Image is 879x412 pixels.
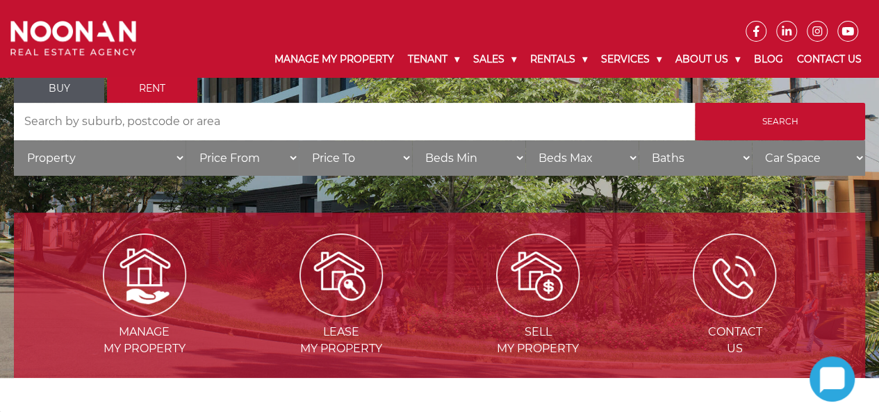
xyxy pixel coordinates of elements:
[103,233,186,317] img: Manage my Property
[441,267,635,355] a: Sell my property Sellmy Property
[10,21,136,56] img: Noonan Real Estate Agency
[268,42,401,77] a: Manage My Property
[466,42,523,77] a: Sales
[790,42,869,77] a: Contact Us
[14,103,695,140] input: Search by suburb, postcode or area
[14,74,104,103] a: Buy
[693,233,776,317] img: ICONS
[496,233,580,317] img: Sell my property
[638,267,832,355] a: ICONS ContactUs
[244,324,438,357] span: Lease my Property
[668,42,747,77] a: About Us
[107,74,197,103] a: Rent
[441,324,635,357] span: Sell my Property
[47,267,241,355] a: Manage my Property Managemy Property
[47,324,241,357] span: Manage my Property
[523,42,594,77] a: Rentals
[299,233,383,317] img: Lease my property
[638,324,832,357] span: Contact Us
[401,42,466,77] a: Tenant
[594,42,668,77] a: Services
[695,103,865,140] input: Search
[244,267,438,355] a: Lease my property Leasemy Property
[747,42,790,77] a: Blog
